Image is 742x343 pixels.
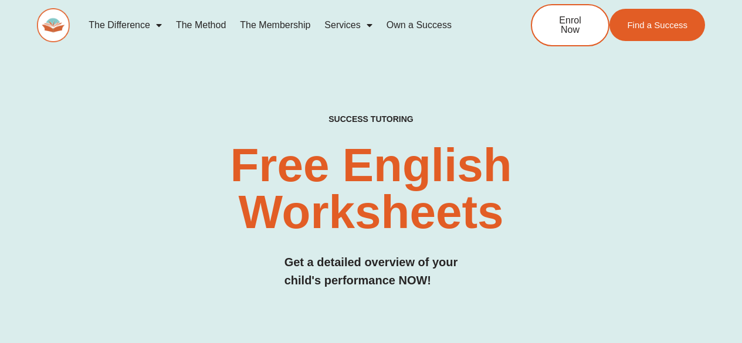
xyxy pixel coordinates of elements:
h2: Free English Worksheets​ [151,142,591,236]
a: The Method [169,12,233,39]
h3: Get a detailed overview of your child's performance NOW! [284,253,458,290]
a: Services [317,12,379,39]
span: Find a Success [627,21,687,29]
a: Own a Success [380,12,459,39]
h4: SUCCESS TUTORING​ [272,114,470,124]
iframe: Chat Widget [547,210,742,343]
span: Enrol Now [550,16,591,35]
a: The Membership [233,12,317,39]
a: Find a Success [609,9,705,41]
a: The Difference [82,12,169,39]
a: Enrol Now [531,4,609,46]
nav: Menu [82,12,492,39]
